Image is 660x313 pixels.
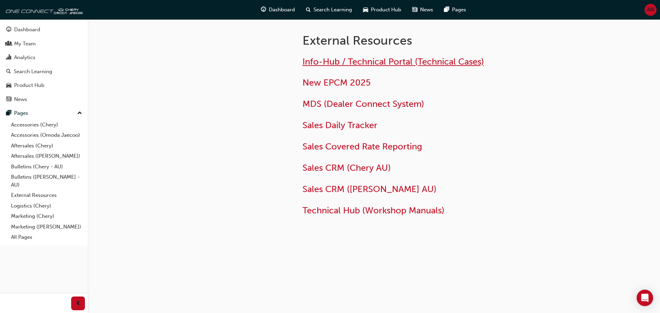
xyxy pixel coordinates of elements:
a: news-iconNews [407,3,439,17]
a: Search Learning [3,65,85,78]
button: Pages [3,107,85,120]
a: Bulletins (Chery - AU) [8,161,85,172]
img: oneconnect [3,3,82,16]
a: car-iconProduct Hub [357,3,407,17]
a: New EPCM 2025 [302,77,371,88]
span: car-icon [6,82,11,89]
a: External Resources [8,190,85,201]
div: Pages [14,109,28,117]
a: News [3,93,85,106]
span: prev-icon [76,299,81,308]
span: News [420,6,433,14]
a: Sales Covered Rate Reporting [302,141,422,152]
a: Marketing (Chery) [8,211,85,222]
a: Sales CRM ([PERSON_NAME] AU) [302,184,437,194]
span: guage-icon [261,5,266,14]
span: car-icon [363,5,368,14]
a: My Team [3,37,85,50]
span: Product Hub [371,6,401,14]
button: DashboardMy TeamAnalyticsSearch LearningProduct HubNews [3,22,85,107]
a: Technical Hub (Workshop Manuals) [302,205,444,216]
span: pages-icon [444,5,449,14]
div: News [14,96,27,103]
span: people-icon [6,41,11,47]
span: Pages [452,6,466,14]
span: AW [647,6,654,14]
span: news-icon [412,5,417,14]
a: Sales CRM (Chery AU) [302,163,391,173]
span: Search Learning [313,6,352,14]
span: search-icon [6,69,11,75]
span: news-icon [6,97,11,103]
span: pages-icon [6,110,11,116]
a: Marketing ([PERSON_NAME]) [8,222,85,232]
a: guage-iconDashboard [255,3,300,17]
a: Info-Hub / Technical Portal (Technical Cases) [302,56,484,67]
a: Accessories (Chery) [8,120,85,130]
div: Analytics [14,54,35,62]
span: guage-icon [6,27,11,33]
a: Aftersales (Chery) [8,141,85,151]
div: My Team [14,40,36,48]
a: All Pages [8,232,85,243]
span: search-icon [306,5,311,14]
a: search-iconSearch Learning [300,3,357,17]
a: MDS (Dealer Connect System) [302,99,424,109]
a: Logistics (Chery) [8,201,85,211]
div: Search Learning [14,68,52,76]
span: up-icon [77,109,82,118]
span: Dashboard [269,6,295,14]
a: Analytics [3,51,85,64]
span: chart-icon [6,55,11,61]
a: Accessories (Omoda Jaecoo) [8,130,85,141]
a: Aftersales ([PERSON_NAME]) [8,151,85,161]
a: Bulletins ([PERSON_NAME] - AU) [8,172,85,190]
button: AW [645,4,657,16]
a: pages-iconPages [439,3,472,17]
a: Dashboard [3,23,85,36]
a: Product Hub [3,79,85,92]
div: Dashboard [14,26,40,34]
div: Product Hub [14,81,44,89]
div: Open Intercom Messenger [637,290,653,306]
a: Sales Daily Tracker [302,120,377,131]
h1: External Resources [302,33,528,48]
